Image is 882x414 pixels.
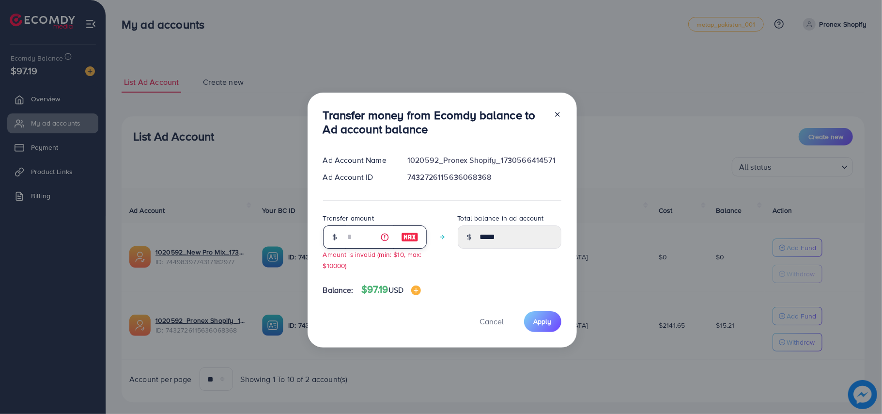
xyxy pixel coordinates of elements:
[323,285,354,296] span: Balance:
[400,172,569,183] div: 7432726115636068368
[400,155,569,166] div: 1020592_Pronex Shopify_1730566414571
[323,108,546,136] h3: Transfer money from Ecomdy balance to Ad account balance
[480,316,504,327] span: Cancel
[524,311,561,332] button: Apply
[315,172,400,183] div: Ad Account ID
[411,286,421,295] img: image
[534,317,552,326] span: Apply
[315,155,400,166] div: Ad Account Name
[388,285,403,295] span: USD
[458,213,544,223] label: Total balance in ad account
[323,250,422,270] small: Amount is invalid (min: $10, max: $10000)
[323,213,374,223] label: Transfer amount
[468,311,516,332] button: Cancel
[361,284,421,296] h4: $97.19
[401,231,418,243] img: image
